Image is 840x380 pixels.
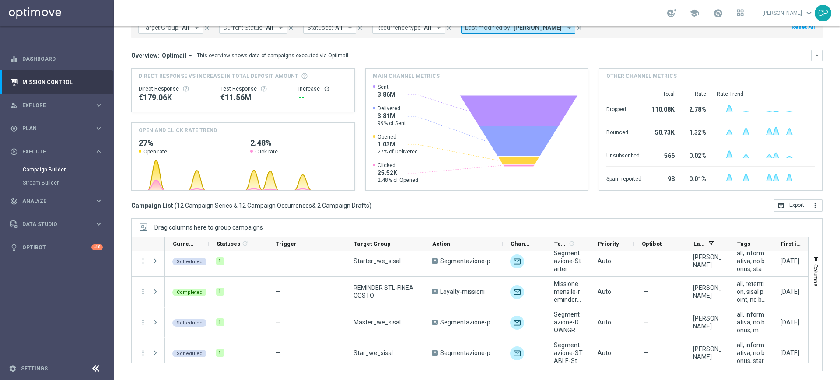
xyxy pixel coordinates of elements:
span: Segmentazione-Starter [554,249,583,273]
i: arrow_drop_down [565,24,573,32]
span: Optibot [642,241,661,247]
span: ( [175,202,177,209]
button: Optimail arrow_drop_down [159,52,197,59]
span: 2.48% of Opened [378,177,418,184]
div: Spam reported [606,171,641,185]
span: Segmentazione-premio mensile [440,257,495,265]
colored-tag: Scheduled [172,318,207,327]
button: person_search Explore keyboard_arrow_right [10,102,103,109]
div: Press SPACE to select this row. [132,338,165,369]
button: Last modified by: [PERSON_NAME] arrow_drop_down [461,22,575,34]
div: 1 [216,288,224,296]
span: Data Studio [22,222,94,227]
span: Scheduled [177,259,203,265]
button: close [575,23,583,33]
i: arrow_drop_down [435,24,443,32]
span: Missione mensile-reminder-FineMese [554,280,583,303]
span: Segmentazione-premio mensile [440,318,495,326]
div: Optimail [510,254,524,268]
span: — [275,258,280,265]
h3: Overview: [131,52,159,59]
h2: 2.48% [250,138,347,148]
span: Auto [598,258,611,265]
button: more_vert [139,257,147,265]
div: 110.08K [652,101,675,115]
h3: Campaign List [131,202,371,209]
div: Direct Response [139,85,206,92]
span: 3.81M [378,112,406,120]
div: Press SPACE to select this row. [132,246,165,277]
span: Auto [598,319,611,326]
multiple-options-button: Export to CSV [773,202,822,209]
button: play_circle_outline Execute keyboard_arrow_right [10,148,103,155]
button: keyboard_arrow_down [811,50,822,61]
div: Mission Control [10,70,103,94]
span: school [689,8,699,18]
i: arrow_drop_down [186,52,194,59]
span: Last Modified By [693,241,705,247]
div: Plan [10,125,94,132]
div: 07 Aug 2025, Thursday [780,318,799,326]
h4: OPEN AND CLICK RATE TREND [139,126,217,134]
i: keyboard_arrow_down [814,52,820,59]
img: Optimail [510,285,524,299]
div: 2.78% [685,101,706,115]
span: — [275,349,280,356]
div: Unsubscribed [606,148,641,162]
span: Auto [598,349,611,356]
span: 12 Campaign Series & 12 Campaign Occurrences [177,202,312,209]
div: Total [652,91,675,98]
div: Bounced [606,125,641,139]
div: Test Response [220,85,284,92]
button: close [203,23,211,33]
div: +10 [91,244,103,250]
div: Optimail [510,346,524,360]
i: arrow_drop_down [277,24,285,32]
button: equalizer Dashboard [10,56,103,63]
span: — [643,349,648,357]
i: keyboard_arrow_right [94,220,103,228]
i: person_search [10,101,18,109]
button: Data Studio keyboard_arrow_right [10,221,103,228]
colored-tag: Scheduled [172,257,207,265]
div: 0.02% [685,148,706,162]
span: Calculate column [567,239,575,248]
colored-tag: Completed [172,288,207,296]
div: 1.32% [685,125,706,139]
span: Completed [177,289,203,295]
span: First in Range [781,241,802,247]
a: Optibot [22,236,91,259]
i: more_vert [812,202,819,209]
span: — [643,318,648,326]
i: refresh [568,240,575,247]
button: gps_fixed Plan keyboard_arrow_right [10,125,103,132]
span: ) [369,202,371,209]
span: A [432,320,437,325]
button: close [356,23,364,33]
span: — [275,319,280,326]
div: 98 [652,171,675,185]
span: Click rate [255,148,278,155]
a: Dashboard [22,47,103,70]
span: Opened [378,133,418,140]
span: 3.86M [378,91,395,98]
span: Clicked [378,162,418,169]
div: 25 Aug 2025, Monday [780,288,799,296]
i: close [576,25,582,31]
span: 2 Campaign Drafts [317,202,369,209]
i: refresh [241,240,248,247]
i: gps_fixed [10,125,18,132]
a: [PERSON_NAME]keyboard_arrow_down [762,7,815,20]
span: — [643,288,648,296]
a: Settings [21,366,48,371]
colored-tag: Scheduled [172,349,207,357]
div: Dashboard [10,47,103,70]
i: play_circle_outline [10,148,18,156]
span: Current Status [173,241,194,247]
div: This overview shows data of campaigns executed via Optimail [197,52,348,59]
span: Priority [598,241,619,247]
span: 27% of Delivered [378,148,418,155]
